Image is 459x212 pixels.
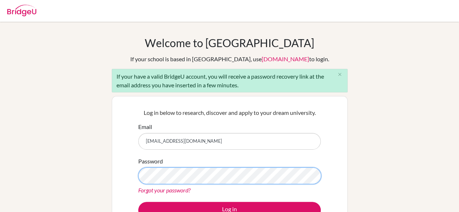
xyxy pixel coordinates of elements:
[337,72,343,77] i: close
[138,157,163,166] label: Password
[7,5,36,16] img: Bridge-U
[138,122,152,131] label: Email
[262,55,309,62] a: [DOMAIN_NAME]
[112,69,348,92] div: If your have a valid BridgeU account, you will receive a password recovery link at the email addr...
[333,69,347,80] button: Close
[130,55,329,63] div: If your school is based in [GEOGRAPHIC_DATA], use to login.
[138,108,321,117] p: Log in below to research, discover and apply to your dream university.
[145,36,314,49] h1: Welcome to [GEOGRAPHIC_DATA]
[138,187,190,194] a: Forgot your password?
